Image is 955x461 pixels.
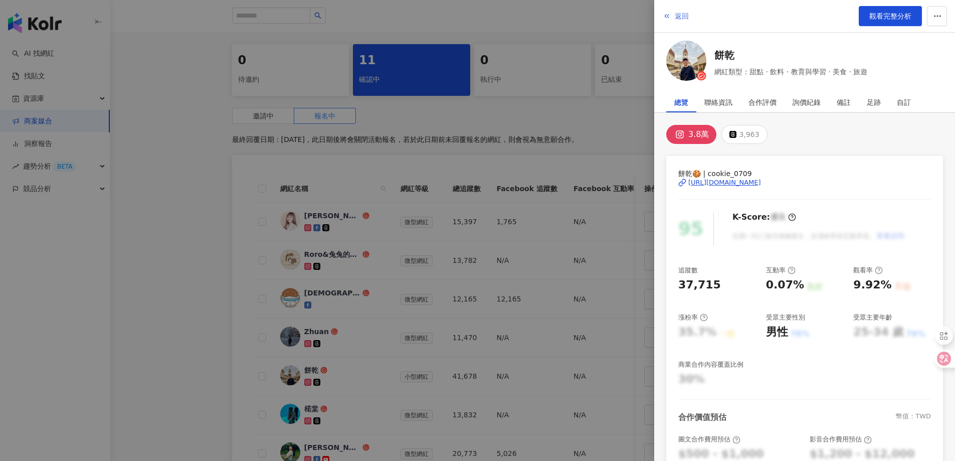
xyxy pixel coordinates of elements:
span: 觀看完整分析 [869,12,911,20]
div: 3.8萬 [688,127,709,141]
div: 9.92% [853,277,891,293]
div: 備註 [837,92,851,112]
div: 幣值：TWD [896,412,931,423]
div: 足跡 [867,92,881,112]
a: [URL][DOMAIN_NAME] [678,178,931,187]
div: 合作評價 [748,92,777,112]
div: [URL][DOMAIN_NAME] [688,178,761,187]
div: 受眾主要年齡 [853,313,892,322]
div: 觀看率 [853,266,883,275]
div: 合作價值預估 [678,412,726,423]
div: 受眾主要性別 [766,313,805,322]
div: 0.07% [766,277,804,293]
div: 商業合作內容覆蓋比例 [678,360,743,369]
div: K-Score : [732,212,796,223]
a: 餅乾 [714,48,867,62]
button: 3,963 [721,125,767,144]
button: 3.8萬 [666,125,716,144]
div: 自訂 [897,92,911,112]
div: 互動率 [766,266,796,275]
div: 漲粉率 [678,313,708,322]
div: 男性 [766,325,788,340]
span: 網紅類型：甜點 · 飲料 · 教育與學習 · 美食 · 旅遊 [714,66,867,77]
div: 追蹤數 [678,266,698,275]
span: 返回 [675,12,689,20]
div: 3,963 [739,127,759,141]
div: 37,715 [678,277,721,293]
div: 圖文合作費用預估 [678,435,740,444]
a: 觀看完整分析 [859,6,922,26]
div: 詢價紀錄 [793,92,821,112]
span: 餅乾🍪 | cookie_0709 [678,168,931,179]
img: KOL Avatar [666,41,706,81]
div: 聯絡資訊 [704,92,732,112]
button: 返回 [662,6,689,26]
div: 影音合作費用預估 [810,435,872,444]
a: KOL Avatar [666,41,706,84]
div: 總覽 [674,92,688,112]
